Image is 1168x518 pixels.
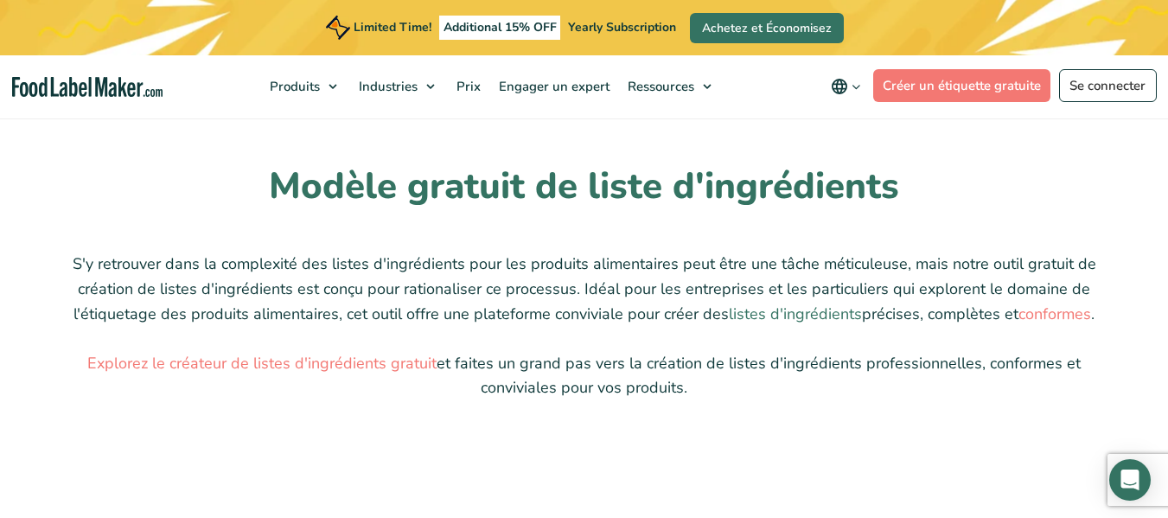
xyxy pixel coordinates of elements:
span: Additional 15% OFF [439,16,561,40]
a: Explorez le créateur de listes d'ingrédients gratuit [87,353,437,374]
span: Prix [451,78,482,95]
span: Limited Time! [354,19,431,35]
a: conformes [1018,304,1091,324]
div: Open Intercom Messenger [1109,459,1151,501]
p: S'y retrouver dans la complexité des listes d'ingrédients pour les produits alimentaires peut êtr... [61,252,1107,326]
a: Produits [261,55,346,118]
span: Produits [265,78,322,95]
span: Industries [354,78,419,95]
a: Engager un expert [490,55,615,118]
a: Se connecter [1059,69,1157,102]
h2: Modèle gratuit de liste d'ingrédients [61,163,1107,211]
a: Prix [448,55,486,118]
span: Engager un expert [494,78,611,95]
a: Achetez et Économisez [690,13,844,43]
a: Créer un étiquette gratuite [873,69,1051,102]
span: Ressources [622,78,696,95]
a: Ressources [619,55,720,118]
span: Yearly Subscription [568,19,676,35]
p: et faites un grand pas vers la création de listes d'ingrédients professionnelles, conformes et co... [61,351,1107,401]
a: Industries [350,55,444,118]
a: listes d'ingrédients [729,304,862,324]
